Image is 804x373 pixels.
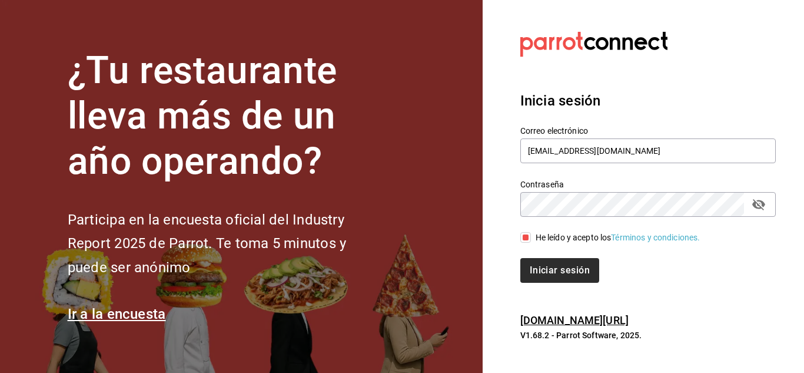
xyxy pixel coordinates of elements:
h1: ¿Tu restaurante lleva más de un año operando? [68,48,386,184]
div: He leído y acepto los [536,232,700,244]
a: Ir a la encuesta [68,306,166,322]
p: V1.68.2 - Parrot Software, 2025. [520,329,776,341]
h2: Participa en la encuesta oficial del Industry Report 2025 de Parrot. Te toma 5 minutos y puede se... [68,208,386,280]
label: Correo electrónico [520,127,776,135]
label: Contraseña [520,180,776,189]
button: Iniciar sesión [520,258,599,283]
input: Ingresa tu correo electrónico [520,138,776,163]
button: passwordField [749,194,769,214]
a: [DOMAIN_NAME][URL] [520,314,629,326]
a: Términos y condiciones. [611,233,700,242]
h3: Inicia sesión [520,90,776,111]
